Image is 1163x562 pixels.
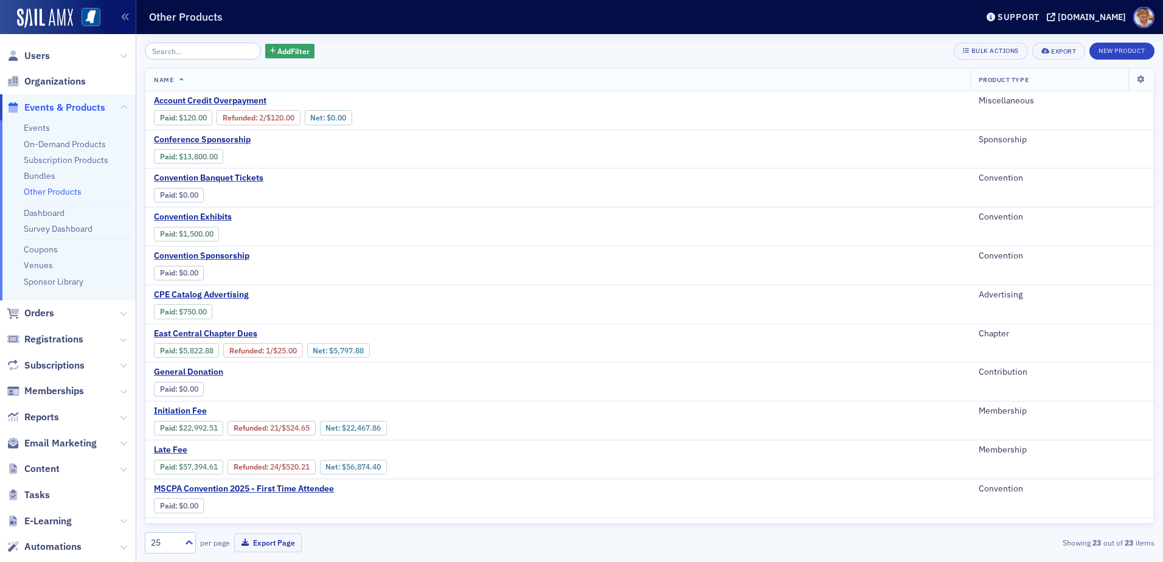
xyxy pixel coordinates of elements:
[979,290,1145,300] div: Advertising
[223,343,302,358] div: Refunded: 1 - $582288
[160,229,179,238] span: :
[160,346,175,355] a: Paid
[160,307,175,316] a: Paid
[827,537,1154,548] div: Showing out of items
[24,122,50,133] a: Events
[7,359,85,372] a: Subscriptions
[229,346,262,355] a: Refunded
[24,260,53,271] a: Venues
[24,276,83,287] a: Sponsor Library
[154,134,358,145] a: Conference Sponsorship
[282,462,310,471] span: $520.21
[1089,44,1154,55] a: New Product
[154,173,358,184] a: Convention Banquet Tickets
[265,44,315,59] button: AddFilter
[310,113,327,122] span: Net :
[179,423,218,432] span: $22,992.51
[154,382,204,397] div: Paid: 0 - $0
[160,501,179,510] span: :
[154,445,431,456] a: Late Fee
[234,423,270,432] span: :
[234,462,270,471] span: :
[342,462,381,471] span: $56,874.40
[217,110,300,125] div: Refunded: 2 - $12000
[154,212,358,223] a: Convention Exhibits
[151,536,178,549] div: 25
[24,411,59,424] span: Reports
[24,207,64,218] a: Dashboard
[160,462,175,471] a: Paid
[979,212,1145,223] div: Convention
[160,113,179,122] span: :
[266,113,294,122] span: $120.00
[154,290,358,300] a: CPE Catalog Advertising
[979,328,1145,339] div: Chapter
[154,227,219,241] div: Paid: 0 - $150000
[24,384,84,398] span: Memberships
[179,346,214,355] span: $5,822.88
[154,149,223,164] div: Paid: 0 - $1380000
[1047,13,1130,21] button: [DOMAIN_NAME]
[229,346,266,355] span: :
[160,152,179,161] span: :
[307,343,370,358] div: Net: $579788
[24,488,50,502] span: Tasks
[1123,537,1136,548] strong: 23
[234,462,266,471] a: Refunded
[24,307,54,320] span: Orders
[160,423,179,432] span: :
[979,406,1145,417] div: Membership
[305,110,352,125] div: Net: $0
[979,367,1145,378] div: Contribution
[24,75,86,88] span: Organizations
[154,484,358,494] a: MSCPA Convention 2025 - First Time Attendee
[149,10,223,24] h1: Other Products
[227,460,315,474] div: Refunded: 24 - $5739461
[979,75,1029,84] span: Product Type
[200,537,230,548] label: per page
[1089,43,1154,60] button: New Product
[160,423,175,432] a: Paid
[179,190,198,199] span: $0.00
[154,110,212,125] div: Paid: 2 - $12000
[1091,537,1103,548] strong: 23
[179,113,207,122] span: $120.00
[7,333,83,346] a: Registrations
[24,462,60,476] span: Content
[154,95,409,106] a: Account Credit Overpayment
[277,46,310,57] span: Add Filter
[24,359,85,372] span: Subscriptions
[24,139,106,150] a: On-Demand Products
[7,515,72,528] a: E-Learning
[327,113,346,122] span: $0.00
[979,445,1145,456] div: Membership
[154,367,358,378] a: General Donation
[7,75,86,88] a: Organizations
[24,170,55,181] a: Bundles
[7,411,59,424] a: Reports
[24,333,83,346] span: Registrations
[7,384,84,398] a: Memberships
[979,522,1145,533] div: Contribution
[223,113,255,122] a: Refunded
[154,251,358,262] a: Convention Sponsorship
[24,101,105,114] span: Events & Products
[160,268,179,277] span: :
[179,229,214,238] span: $1,500.00
[179,152,218,161] span: $13,800.00
[7,540,82,553] a: Automations
[17,9,73,28] img: SailAMX
[342,423,381,432] span: $22,467.86
[179,268,198,277] span: $0.00
[24,437,97,450] span: Email Marketing
[1032,43,1085,60] button: Export
[154,460,223,474] div: Paid: 24 - $5739461
[7,488,50,502] a: Tasks
[24,540,82,553] span: Automations
[154,328,358,339] span: East Central Chapter Dues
